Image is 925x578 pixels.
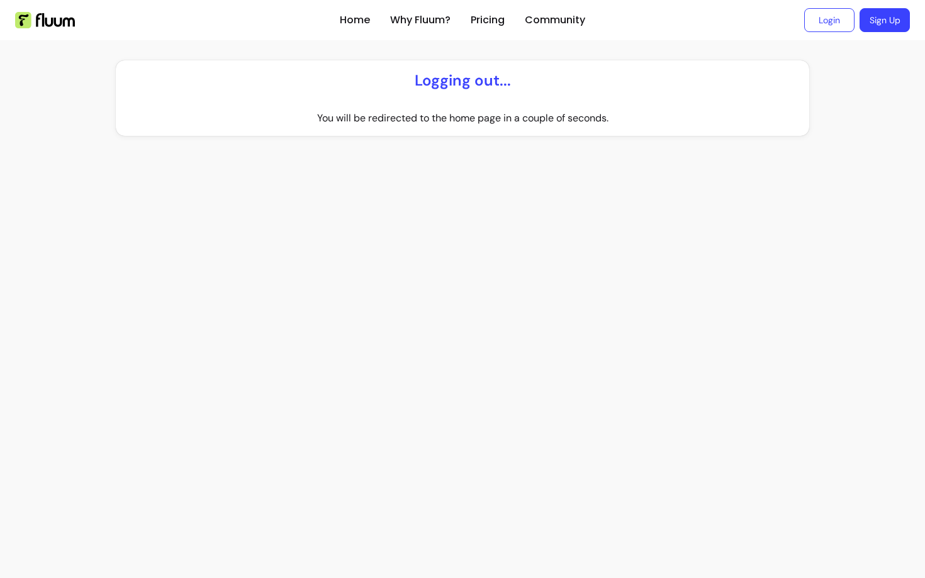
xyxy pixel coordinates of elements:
p: You will be redirected to the home page in a couple of seconds. [317,111,608,126]
a: Sign Up [860,8,910,32]
p: Logging out... [415,70,511,91]
a: Login [804,8,855,32]
a: Community [525,13,585,28]
a: Home [340,13,370,28]
a: Why Fluum? [390,13,451,28]
img: Fluum Logo [15,12,75,28]
a: Pricing [471,13,505,28]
